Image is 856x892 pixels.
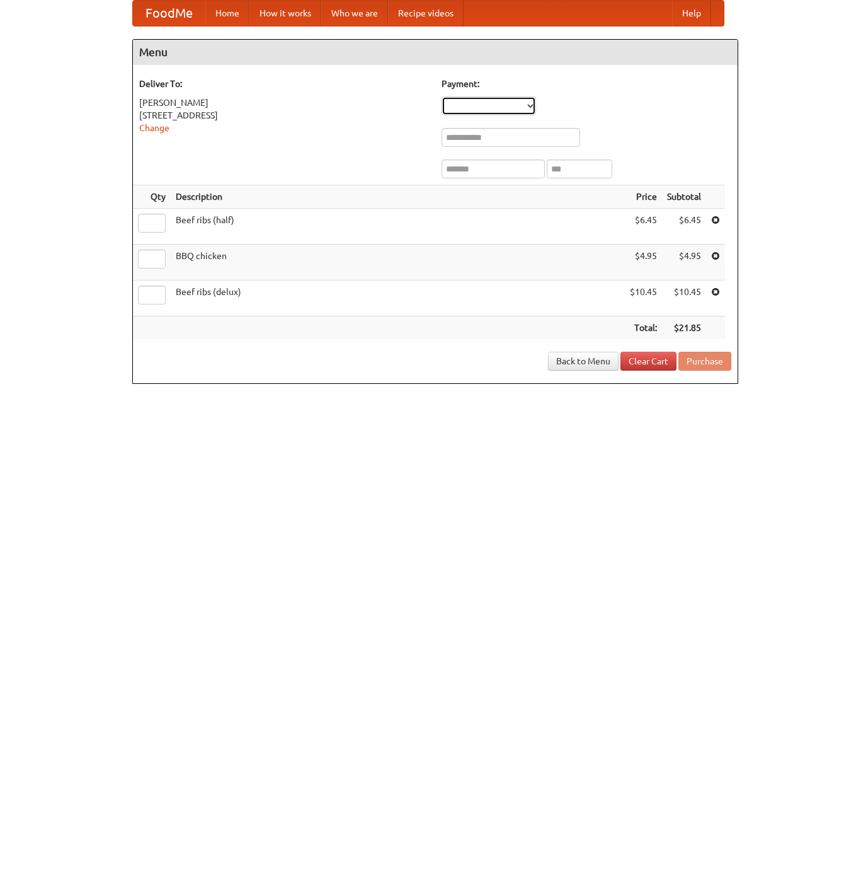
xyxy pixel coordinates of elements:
td: BBQ chicken [171,245,625,281]
td: Beef ribs (delux) [171,281,625,316]
a: How it works [249,1,321,26]
div: [STREET_ADDRESS] [139,109,429,122]
a: Change [139,123,169,133]
th: Qty [133,185,171,209]
h5: Deliver To: [139,78,429,90]
td: $10.45 [662,281,706,316]
td: $10.45 [625,281,662,316]
button: Purchase [678,352,731,371]
div: [PERSON_NAME] [139,96,429,109]
a: Recipe videos [388,1,464,26]
a: Help [672,1,711,26]
td: $6.45 [662,209,706,245]
a: Home [205,1,249,26]
a: Who we are [321,1,388,26]
td: $4.95 [625,245,662,281]
a: Back to Menu [548,352,619,371]
th: $21.85 [662,316,706,340]
a: FoodMe [133,1,205,26]
h4: Menu [133,40,738,65]
td: Beef ribs (half) [171,209,625,245]
th: Description [171,185,625,209]
th: Subtotal [662,185,706,209]
td: $6.45 [625,209,662,245]
a: Clear Cart [620,352,676,371]
td: $4.95 [662,245,706,281]
th: Price [625,185,662,209]
th: Total: [625,316,662,340]
h5: Payment: [442,78,731,90]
